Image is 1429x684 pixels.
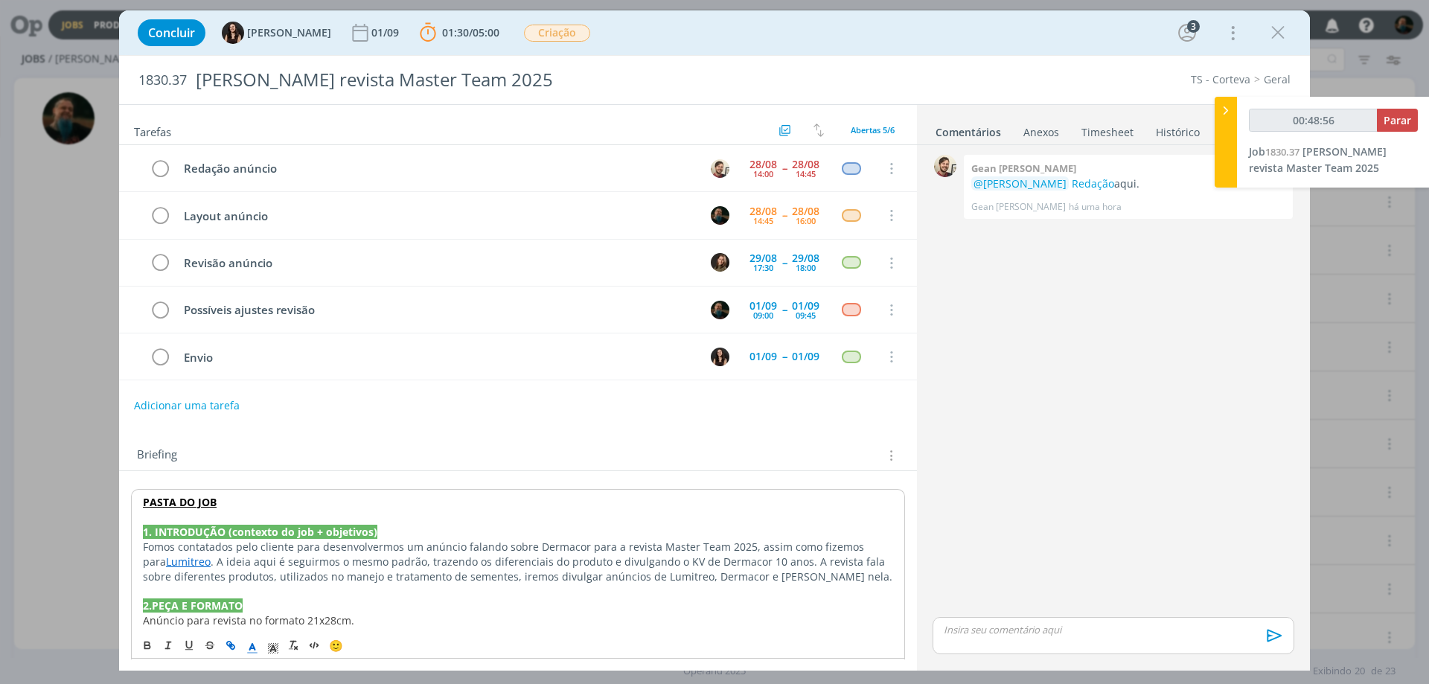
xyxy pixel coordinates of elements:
[442,25,469,39] span: 01:30
[851,124,895,135] span: Abertas 5/6
[796,217,816,225] div: 16:00
[325,637,346,655] button: 🙂
[469,25,473,39] span: /
[137,446,177,465] span: Briefing
[371,28,402,38] div: 01/09
[143,540,893,584] p: Fomos contatados pelo cliente para desenvolvermos um anúncio falando sobre Dermacor para a revist...
[796,263,816,272] div: 18:00
[792,253,819,263] div: 29/08
[329,639,343,653] span: 🙂
[1265,145,1299,159] span: 1830.37
[143,598,243,613] strong: 2.PEÇA E FORMATO
[143,525,377,539] strong: 1. INTRODUÇÃO (contexto do job + objetivos)
[792,301,819,311] div: 01/09
[971,176,1285,191] p: aqui.
[1249,144,1387,175] a: Job1830.37[PERSON_NAME] revista Master Team 2025
[753,311,773,319] div: 09:00
[133,392,240,419] button: Adicionar uma tarefa
[1249,144,1387,175] span: [PERSON_NAME] revista Master Team 2025
[1187,20,1200,33] div: 3
[711,206,729,225] img: M
[782,258,787,268] span: --
[753,170,773,178] div: 14:00
[782,163,787,173] span: --
[148,27,195,39] span: Concluir
[753,263,773,272] div: 17:30
[416,21,503,45] button: 01:30/05:00
[711,348,729,366] img: I
[524,25,590,42] span: Criação
[1384,113,1411,127] span: Parar
[749,351,777,362] div: 01/09
[749,159,777,170] div: 28/08
[138,19,205,46] button: Concluir
[247,28,331,38] span: [PERSON_NAME]
[782,351,787,362] span: --
[222,22,244,44] img: I
[792,206,819,217] div: 28/08
[177,254,697,272] div: Revisão anúncio
[782,210,787,220] span: --
[473,25,499,39] span: 05:00
[1155,118,1201,140] a: Histórico
[134,121,171,139] span: Tarefas
[177,301,697,319] div: Possíveis ajustes revisão
[177,159,697,178] div: Redação anúncio
[796,311,816,319] div: 09:45
[792,159,819,170] div: 28/08
[935,118,1002,140] a: Comentários
[138,72,187,89] span: 1830.37
[143,495,217,509] a: PASTA DO JOB
[749,206,777,217] div: 28/08
[709,252,731,274] button: J
[749,301,777,311] div: 01/09
[711,301,729,319] img: M
[1072,176,1114,191] a: Redação
[143,613,354,627] span: Anúncio para revista no formato 21x28cm.
[1069,200,1122,214] span: há uma hora
[222,22,331,44] button: I[PERSON_NAME]
[934,155,956,177] img: G
[166,554,211,569] a: Lumitreo
[263,637,284,655] span: Cor de Fundo
[1264,72,1291,86] a: Geral
[749,253,777,263] div: 29/08
[711,159,729,178] img: G
[1377,109,1418,132] button: Parar
[792,351,819,362] div: 01/09
[242,637,263,655] span: Cor do Texto
[711,253,729,272] img: J
[119,10,1310,671] div: dialog
[1081,118,1134,140] a: Timesheet
[177,348,697,367] div: Envio
[974,176,1067,191] span: @[PERSON_NAME]
[1175,21,1199,45] button: 3
[709,204,731,226] button: M
[1191,72,1250,86] a: TS - Corteva
[813,124,824,137] img: arrow-down-up.svg
[709,298,731,321] button: M
[796,170,816,178] div: 14:45
[1023,125,1059,140] div: Anexos
[971,200,1066,214] p: Gean [PERSON_NAME]
[709,345,731,368] button: I
[523,24,591,42] button: Criação
[782,304,787,315] span: --
[753,217,773,225] div: 14:45
[177,207,697,226] div: Layout anúncio
[971,162,1076,175] b: Gean [PERSON_NAME]
[190,62,805,98] div: [PERSON_NAME] revista Master Team 2025
[709,157,731,179] button: G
